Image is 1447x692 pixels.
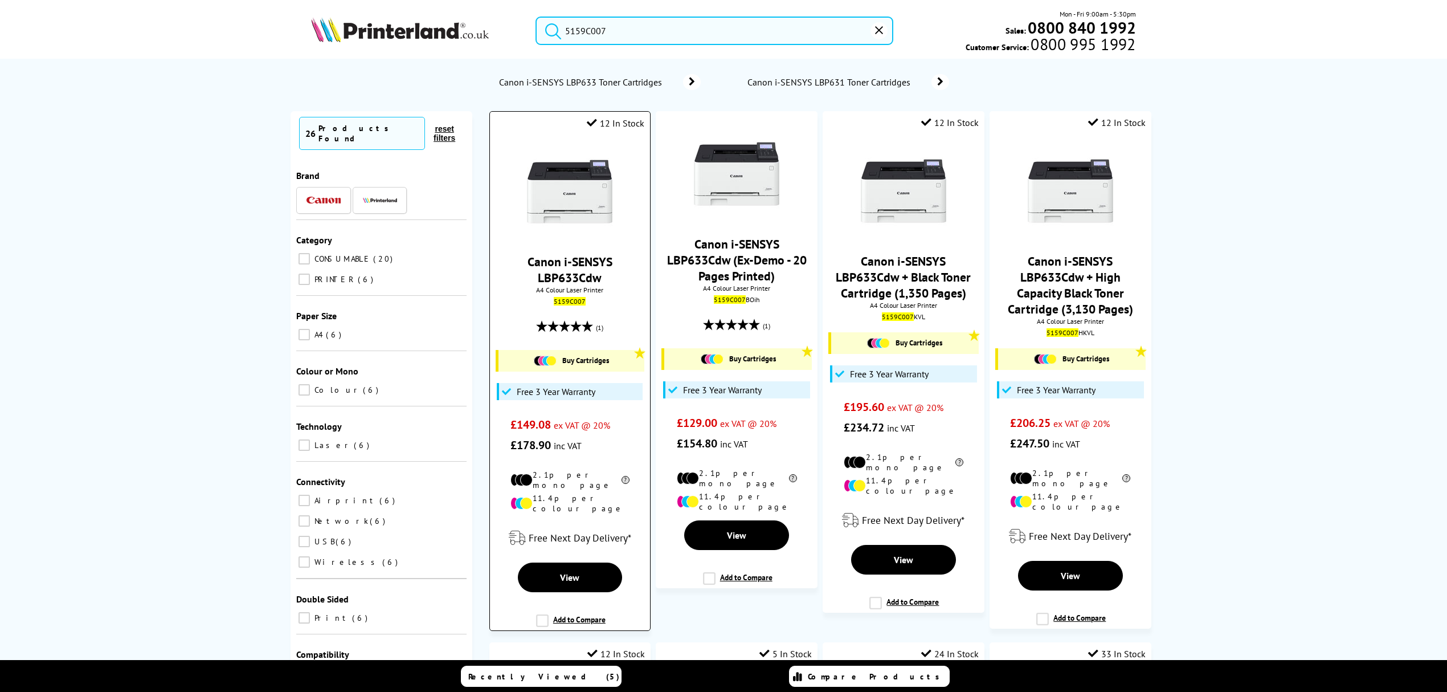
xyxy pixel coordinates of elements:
span: Free 3 Year Warranty [1017,384,1096,396]
li: 2.1p per mono page [510,470,630,490]
a: Canon i-SENSYS LBP633Cdw + High Capacity Black Toner Cartridge (3,130 Pages) [1008,253,1133,317]
input: Print 6 [299,612,310,624]
label: Add to Compare [1036,613,1106,634]
span: ex VAT @ 20% [720,418,776,429]
input: USB 6 [299,536,310,547]
span: 6 [336,536,354,547]
button: reset filters [425,124,464,143]
span: £195.60 [844,400,884,414]
img: Cartridges [867,338,890,348]
div: 24 In Stock [921,648,979,660]
div: Products Found [318,123,419,144]
div: KVL [831,312,975,321]
img: Canon-LBP633Cdw-Front-Small.jpg [694,131,779,217]
span: Category [296,234,332,246]
span: ex VAT @ 20% [887,402,943,413]
span: 6 [354,440,372,450]
span: ex VAT @ 20% [554,420,610,431]
mark: 5159C007 [554,297,586,306]
span: 6 [363,385,381,395]
a: Canon i-SENSYS LBP633 Toner Cartridges [498,74,701,90]
span: inc VAT [554,440,582,451]
span: Brand [296,170,320,181]
label: Add to Compare [703,572,772,594]
li: 11.4p per colour page [677,491,797,512]
span: inc VAT [1052,438,1080,450]
span: Airprint [312,495,378,506]
span: 0800 995 1992 [1029,39,1135,50]
span: Customer Service: [966,39,1135,52]
a: Buy Cartridges [670,354,806,364]
span: Sales: [1005,25,1026,36]
div: 12 In Stock [587,117,644,129]
div: modal_delivery [828,504,978,536]
span: Compatibility [296,649,349,660]
a: Buy Cartridges [504,356,639,366]
span: 6 [326,329,344,340]
a: View [851,545,956,575]
span: Free 3 Year Warranty [850,368,929,380]
div: 5 In Stock [759,648,812,660]
div: modal_delivery [496,522,644,554]
span: Paper Size [296,310,337,321]
span: £178.90 [510,438,551,453]
a: Canon i-SENSYS LBP633Cdw [528,254,612,286]
span: View [560,572,579,583]
span: Recently Viewed (5) [468,671,620,682]
img: Canon-LBP633Cdw-Front-Small.jpg [861,148,946,234]
span: Network [312,516,369,526]
span: A4 Colour Laser Printer [496,286,644,294]
li: 2.1p per mono page [677,468,797,489]
span: ex VAT @ 20% [1053,418,1110,429]
span: 6 [352,613,370,623]
label: Add to Compare [869,597,939,618]
input: Se [536,17,893,45]
span: USB [312,536,334,547]
span: PRINTER [312,274,357,284]
span: Technology [296,421,342,432]
mark: 5159C007 [1047,328,1078,337]
span: View [894,554,913,565]
mark: 5159C007 [882,312,914,321]
span: Buy Cartridges [896,338,942,348]
span: (1) [763,315,770,337]
span: Mon - Fri 9:00am - 5:30pm [1060,9,1136,19]
label: Add to Compare [536,614,606,636]
a: Canon i-SENSYS LBP633Cdw (Ex-Demo - 20 Pages Printed) [667,236,807,284]
span: Wireless [312,557,381,567]
li: 11.4p per colour page [510,493,630,514]
span: £234.72 [844,420,884,435]
input: Colour 6 [299,384,310,396]
span: View [727,530,746,541]
span: 20 [373,254,395,264]
span: Compare Products [808,671,946,682]
div: 12 In Stock [587,648,645,660]
a: Recently Viewed (5) [461,666,622,687]
span: 26 [305,128,316,139]
div: 33 In Stock [1088,648,1146,660]
a: Printerland Logo [311,17,521,44]
input: CONSUMABLE 20 [299,253,310,264]
span: Canon i-SENSYS LBP633 Toner Cartridges [498,76,666,88]
img: Canon-LBP633Cdw-Front-Small.jpg [527,149,612,234]
span: 6 [382,557,400,567]
img: Cartridges [1034,354,1057,364]
span: Double Sided [296,593,349,605]
span: A4 Colour Laser Printer [661,284,811,292]
span: Free 3 Year Warranty [517,386,595,397]
span: View [1061,570,1080,581]
a: Buy Cartridges [1004,354,1139,364]
a: Buy Cartridges [837,338,972,348]
span: Buy Cartridges [1062,354,1109,364]
a: 0800 840 1992 [1026,22,1136,33]
li: 2.1p per mono page [1010,468,1130,489]
span: CONSUMABLE [312,254,372,264]
span: £154.80 [677,436,717,451]
span: (1) [596,317,603,339]
input: Laser 6 [299,439,310,451]
span: £129.00 [677,416,717,430]
input: A4 6 [299,329,310,340]
span: Free Next Day Delivery* [862,514,964,527]
img: Canon [306,197,341,204]
img: Printerland [363,197,397,203]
